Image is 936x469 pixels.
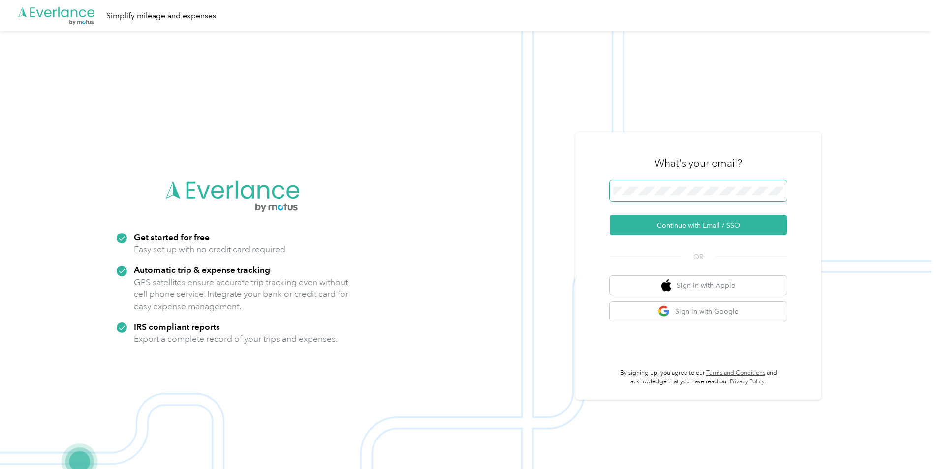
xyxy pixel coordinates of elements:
[134,264,270,275] strong: Automatic trip & expense tracking
[134,276,349,313] p: GPS satellites ensure accurate trip tracking even without cell phone service. Integrate your bank...
[134,232,210,242] strong: Get started for free
[610,276,787,295] button: apple logoSign in with Apple
[655,156,742,170] h3: What's your email?
[134,333,338,345] p: Export a complete record of your trips and expenses.
[658,305,670,318] img: google logo
[134,322,220,332] strong: IRS compliant reports
[610,302,787,321] button: google logoSign in with Google
[706,369,765,377] a: Terms and Conditions
[106,10,216,22] div: Simplify mileage and expenses
[134,243,285,256] p: Easy set up with no credit card required
[661,279,671,292] img: apple logo
[610,215,787,235] button: Continue with Email / SSO
[681,252,716,262] span: OR
[610,369,787,386] p: By signing up, you agree to our and acknowledge that you have read our .
[730,378,765,385] a: Privacy Policy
